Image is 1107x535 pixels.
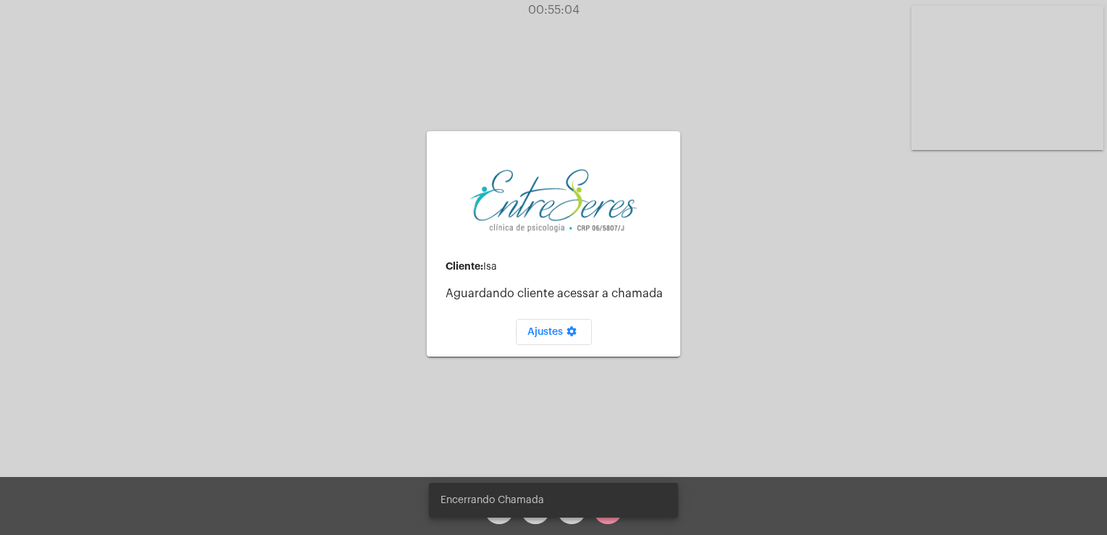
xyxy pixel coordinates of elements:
[516,319,592,345] button: Ajustes
[446,261,669,273] div: Isa
[470,167,637,233] img: aa27006a-a7e4-c883-abf8-315c10fe6841.png
[446,261,483,271] strong: Cliente:
[446,287,669,300] p: Aguardando cliente acessar a chamada
[563,325,580,343] mat-icon: settings
[527,327,580,337] span: Ajustes
[528,4,580,16] span: 00:55:04
[440,493,544,507] span: Encerrando Chamada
